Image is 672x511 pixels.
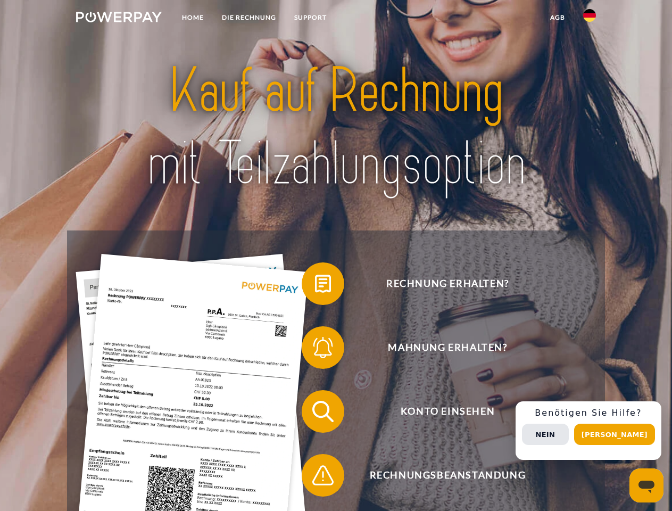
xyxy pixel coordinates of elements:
img: qb_bell.svg [310,334,336,361]
button: [PERSON_NAME] [574,424,655,445]
button: Mahnung erhalten? [302,326,578,369]
button: Rechnung erhalten? [302,262,578,305]
div: Schnellhilfe [516,401,661,460]
button: Rechnungsbeanstandung [302,454,578,497]
span: Rechnungsbeanstandung [317,454,578,497]
a: agb [541,8,574,27]
span: Mahnung erhalten? [317,326,578,369]
span: Rechnung erhalten? [317,262,578,305]
img: title-powerpay_de.svg [102,51,570,204]
img: qb_warning.svg [310,462,336,489]
a: Home [173,8,213,27]
img: de [583,9,596,22]
img: qb_bill.svg [310,270,336,297]
button: Konto einsehen [302,390,578,433]
a: DIE RECHNUNG [213,8,285,27]
a: SUPPORT [285,8,336,27]
img: qb_search.svg [310,398,336,425]
iframe: Schaltfläche zum Öffnen des Messaging-Fensters [629,468,663,502]
span: Konto einsehen [317,390,578,433]
button: Nein [522,424,569,445]
h3: Benötigen Sie Hilfe? [522,408,655,418]
img: logo-powerpay-white.svg [76,12,162,22]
